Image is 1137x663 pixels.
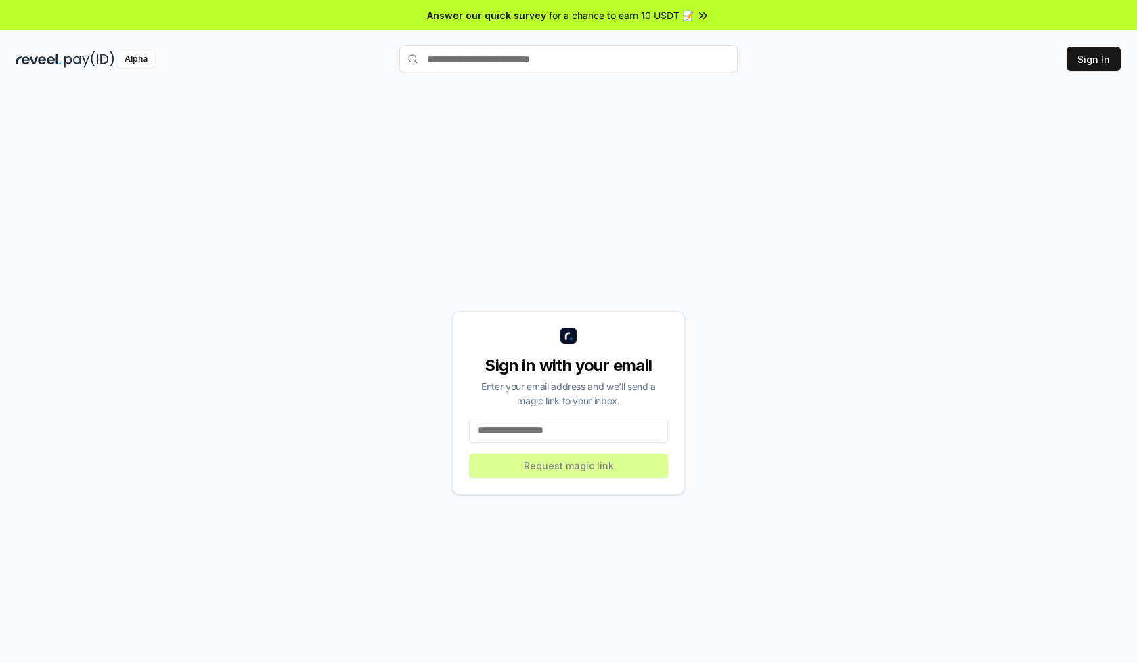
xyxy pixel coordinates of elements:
[469,355,668,377] div: Sign in with your email
[117,51,155,68] div: Alpha
[560,328,577,344] img: logo_small
[427,8,546,22] span: Answer our quick survey
[64,51,114,68] img: pay_id
[1067,47,1121,71] button: Sign In
[549,8,694,22] span: for a chance to earn 10 USDT 📝
[16,51,62,68] img: reveel_dark
[469,379,668,408] div: Enter your email address and we’ll send a magic link to your inbox.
